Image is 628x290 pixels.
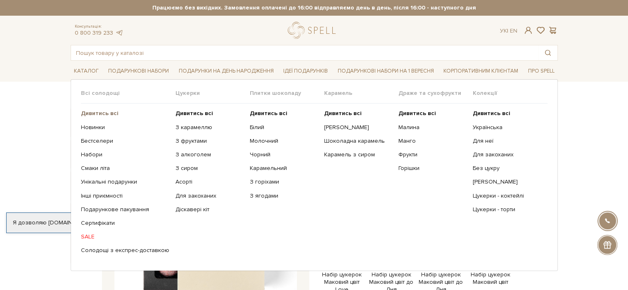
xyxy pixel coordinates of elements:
a: En [510,27,517,34]
a: [PERSON_NAME] [324,124,392,131]
a: Цукерки - торти [473,206,541,213]
a: З карамеллю [175,124,244,131]
a: Шоколадна карамель [324,137,392,145]
div: Ук [500,27,517,35]
a: Чорний [250,151,318,158]
a: Фрукти [398,151,467,158]
a: Українська [473,124,541,131]
a: Солодощі з експрес-доставкою [81,247,169,254]
a: Асорті [175,178,244,186]
a: Подарунки на День народження [175,65,277,78]
a: Інші приємності [81,192,169,200]
a: Подарункові набори [105,65,172,78]
a: З алкоголем [175,151,244,158]
a: Горішки [398,165,467,172]
a: Ідеї подарунків [280,65,331,78]
a: Дивитись всі [250,110,318,117]
a: Карамельний [250,165,318,172]
a: Дивитись всі [81,110,169,117]
a: Корпоративним клієнтам [440,64,521,78]
a: SALE [81,233,169,240]
span: | [507,27,508,34]
a: Цукерки - коктейлі [473,192,541,200]
a: З фруктами [175,137,244,145]
b: Дивитись всі [250,110,287,117]
strong: Працюємо без вихідних. Замовлення оплачені до 16:00 відправляємо день в день, після 16:00 - насту... [71,4,558,12]
a: Сертифікати [81,219,169,227]
span: Консультація: [75,24,123,29]
a: [PERSON_NAME] [473,178,541,186]
a: Набори [81,151,169,158]
a: logo [288,22,339,39]
a: Подарункове пакування [81,206,169,213]
a: З горіхами [250,178,318,186]
b: Дивитись всі [175,110,213,117]
b: Дивитись всі [473,110,510,117]
a: Бестселери [81,137,169,145]
a: Для закоханих [473,151,541,158]
b: Дивитись всі [398,110,436,117]
span: Колекції [473,90,547,97]
a: Манго [398,137,467,145]
span: Драже та сухофрукти [398,90,473,97]
span: Плитки шоколаду [250,90,324,97]
input: Пошук товару у каталозі [71,45,538,60]
a: 0 800 319 233 [75,29,113,36]
a: Смаки літа [81,165,169,172]
a: Для неї [473,137,541,145]
a: Унікальні подарунки [81,178,169,186]
a: Дивитись всі [324,110,392,117]
a: Дивитись всі [473,110,541,117]
a: Каталог [71,65,102,78]
a: З сиром [175,165,244,172]
a: Новинки [81,124,169,131]
a: telegram [115,29,123,36]
button: Пошук товару у каталозі [538,45,557,60]
a: Про Spell [525,65,558,78]
a: Для закоханих [175,192,244,200]
span: Цукерки [175,90,250,97]
a: Без цукру [473,165,541,172]
a: Малина [398,124,467,131]
span: Всі солодощі [81,90,175,97]
a: Дивитись всі [175,110,244,117]
a: З ягодами [250,192,318,200]
a: Дивитись всі [398,110,467,117]
div: Каталог [71,79,558,271]
a: Подарункові набори на 1 Вересня [334,64,437,78]
a: Білий [250,124,318,131]
a: Діскавері кіт [175,206,244,213]
div: Я дозволяю [DOMAIN_NAME] використовувати [7,219,230,226]
b: Дивитись всі [324,110,362,117]
span: Набір цукерок Маковий цвіт [468,271,513,286]
a: Карамель з сиром [324,151,392,158]
b: Дивитись всі [81,110,118,117]
span: Карамель [324,90,398,97]
a: Молочний [250,137,318,145]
